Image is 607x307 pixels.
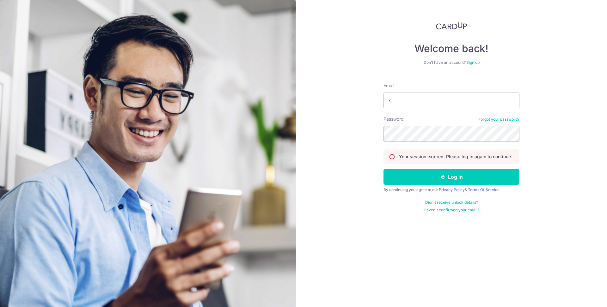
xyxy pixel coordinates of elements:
[383,60,519,65] div: Don’t have an account?
[425,200,478,205] a: Didn't receive unlock details?
[399,153,512,160] p: Your session expired. Please log in again to continue.
[383,187,519,192] div: By continuing you agree to our &
[466,60,480,65] a: Sign up
[439,187,465,192] a: Privacy Policy
[383,82,394,89] label: Email
[383,169,519,185] button: Log in
[436,22,467,30] img: CardUp Logo
[383,93,519,108] input: Enter your Email
[468,187,500,192] a: Terms Of Service
[383,42,519,55] h4: Welcome back!
[383,116,404,122] label: Password
[424,208,479,213] a: Haven't confirmed your email?
[478,117,519,122] a: Forgot your password?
